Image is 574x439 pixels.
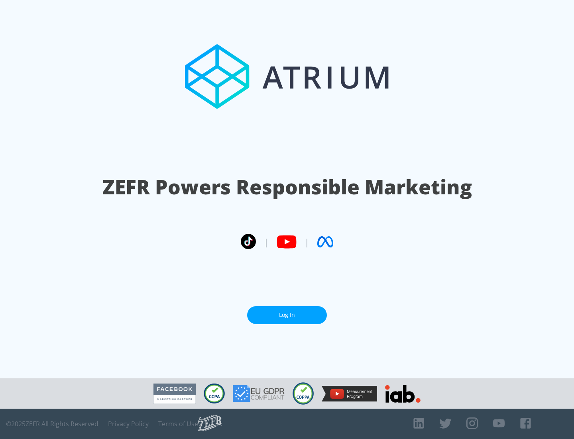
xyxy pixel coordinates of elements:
h1: ZEFR Powers Responsible Marketing [102,173,472,201]
img: IAB [385,385,421,403]
span: | [305,236,309,248]
img: COPPA Compliant [293,382,314,405]
img: YouTube Measurement Program [322,386,377,401]
a: Privacy Policy [108,420,149,428]
a: Log In [247,306,327,324]
span: © 2025 ZEFR All Rights Reserved [6,420,98,428]
img: GDPR Compliant [233,385,285,402]
a: Terms of Use [158,420,198,428]
span: | [264,236,269,248]
img: CCPA Compliant [204,384,225,403]
img: Facebook Marketing Partner [153,384,196,404]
